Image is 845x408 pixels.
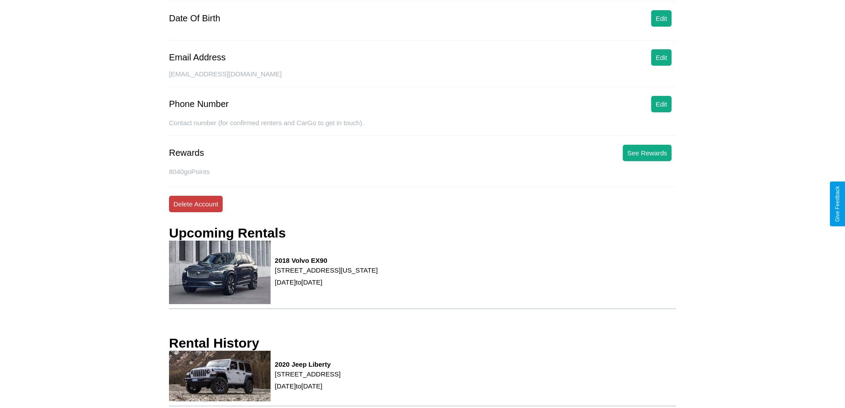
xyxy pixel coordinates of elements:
[834,186,841,222] div: Give Feedback
[169,226,286,241] h3: Upcoming Rentals
[275,257,378,264] h3: 2018 Volvo EX90
[169,148,204,158] div: Rewards
[623,145,672,161] button: See Rewards
[275,360,341,368] h3: 2020 Jeep Liberty
[169,119,676,136] div: Contact number (for confirmed renters and CarGo to get in touch).
[169,351,271,401] img: rental
[275,380,341,392] p: [DATE] to [DATE]
[169,241,271,304] img: rental
[169,336,259,351] h3: Rental History
[651,96,672,112] button: Edit
[169,99,229,109] div: Phone Number
[169,52,226,63] div: Email Address
[275,276,378,288] p: [DATE] to [DATE]
[651,49,672,66] button: Edit
[275,264,378,276] p: [STREET_ADDRESS][US_STATE]
[169,166,676,178] p: 8040 goPoints
[651,10,672,27] button: Edit
[169,70,676,87] div: [EMAIL_ADDRESS][DOMAIN_NAME]
[275,368,341,380] p: [STREET_ADDRESS]
[169,196,223,212] button: Delete Account
[169,13,220,24] div: Date Of Birth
